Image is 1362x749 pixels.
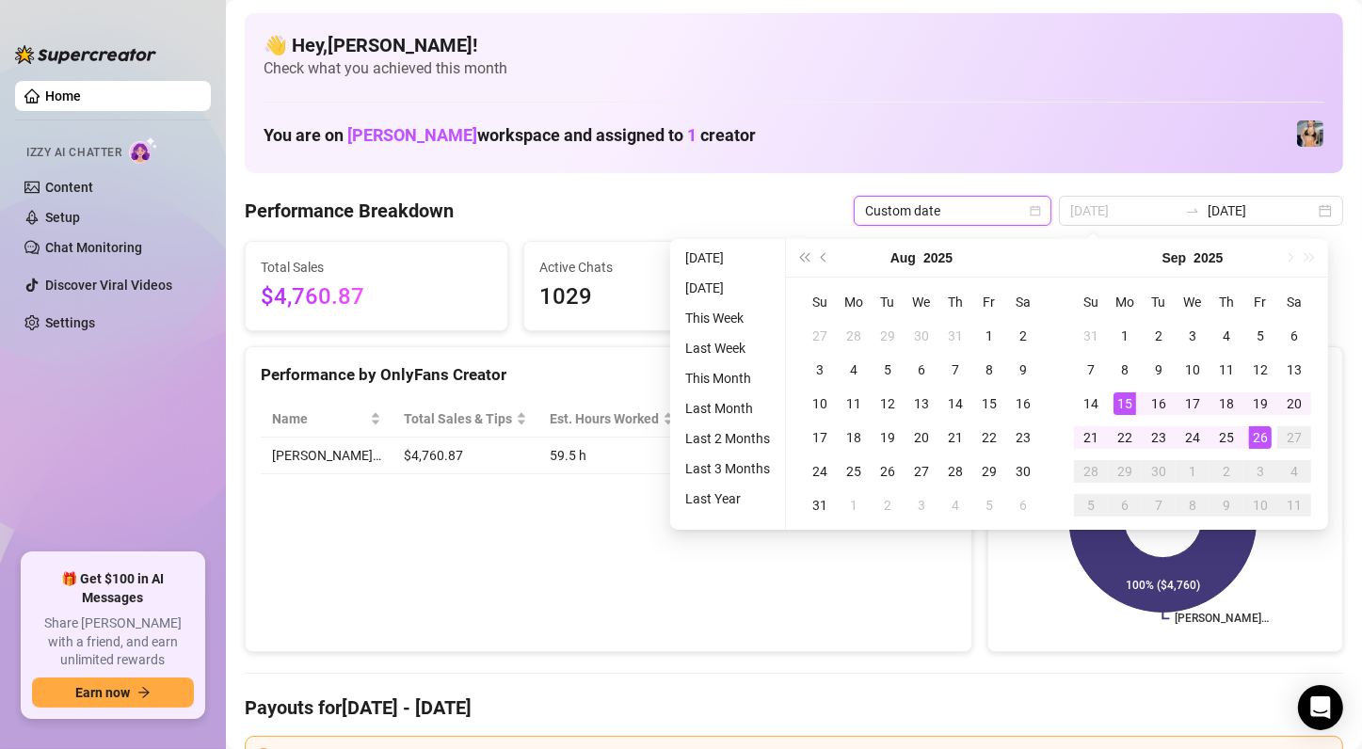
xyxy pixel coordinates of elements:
[1142,387,1176,421] td: 2025-09-16
[1006,353,1040,387] td: 2025-08-09
[1181,460,1204,483] div: 1
[1215,392,1238,415] div: 18
[1277,285,1311,319] th: Sa
[687,125,697,145] span: 1
[1108,488,1142,522] td: 2025-10-06
[1176,454,1210,488] td: 2025-10-01
[1243,319,1277,353] td: 2025-09-05
[876,325,899,347] div: 29
[1006,285,1040,319] th: Sa
[1283,392,1306,415] div: 20
[803,454,837,488] td: 2025-08-24
[1185,203,1200,218] span: to
[944,325,967,347] div: 31
[26,144,121,162] span: Izzy AI Chatter
[944,392,967,415] div: 14
[1114,426,1136,449] div: 22
[32,614,194,670] span: Share [PERSON_NAME] with a friend, and earn unlimited rewards
[842,392,865,415] div: 11
[837,454,871,488] td: 2025-08-25
[938,387,972,421] td: 2025-08-14
[1074,421,1108,454] td: 2025-09-21
[1012,325,1034,347] div: 2
[905,488,938,522] td: 2025-09-03
[678,487,777,510] li: Last Year
[978,392,1001,415] div: 15
[1114,392,1136,415] div: 15
[1114,460,1136,483] div: 29
[972,319,1006,353] td: 2025-08-01
[393,438,538,474] td: $4,760.87
[809,494,831,517] div: 31
[972,285,1006,319] th: Fr
[678,427,777,450] li: Last 2 Months
[1147,359,1170,381] div: 9
[978,494,1001,517] div: 5
[972,387,1006,421] td: 2025-08-15
[871,319,905,353] td: 2025-07-29
[871,488,905,522] td: 2025-09-02
[1215,359,1238,381] div: 11
[905,353,938,387] td: 2025-08-06
[1277,421,1311,454] td: 2025-09-27
[32,570,194,607] span: 🎁 Get $100 in AI Messages
[1210,353,1243,387] td: 2025-09-11
[1108,387,1142,421] td: 2025-09-15
[264,32,1324,58] h4: 👋 Hey, [PERSON_NAME] !
[539,279,771,315] span: 1029
[1074,353,1108,387] td: 2025-09-07
[1108,285,1142,319] th: Mo
[1080,359,1102,381] div: 7
[1277,319,1311,353] td: 2025-09-06
[1074,285,1108,319] th: Su
[1114,359,1136,381] div: 8
[876,494,899,517] div: 2
[1142,421,1176,454] td: 2025-09-23
[803,488,837,522] td: 2025-08-31
[1215,494,1238,517] div: 9
[1176,319,1210,353] td: 2025-09-03
[1108,353,1142,387] td: 2025-09-08
[1243,421,1277,454] td: 2025-09-26
[261,257,492,278] span: Total Sales
[1147,426,1170,449] div: 23
[910,325,933,347] div: 30
[876,426,899,449] div: 19
[347,125,477,145] span: [PERSON_NAME]
[1114,494,1136,517] div: 6
[944,460,967,483] div: 28
[842,460,865,483] div: 25
[678,247,777,269] li: [DATE]
[1142,488,1176,522] td: 2025-10-07
[1006,454,1040,488] td: 2025-08-30
[45,210,80,225] a: Setup
[905,285,938,319] th: We
[393,401,538,438] th: Total Sales & Tips
[1108,454,1142,488] td: 2025-09-29
[1074,387,1108,421] td: 2025-09-14
[1080,426,1102,449] div: 21
[793,239,814,277] button: Last year (Control + left)
[1080,460,1102,483] div: 28
[261,401,393,438] th: Name
[538,438,685,474] td: 59.5 h
[1142,454,1176,488] td: 2025-09-30
[923,239,953,277] button: Choose a year
[1142,285,1176,319] th: Tu
[1147,325,1170,347] div: 2
[1006,488,1040,522] td: 2025-09-06
[1108,421,1142,454] td: 2025-09-22
[45,88,81,104] a: Home
[261,438,393,474] td: [PERSON_NAME]…
[871,353,905,387] td: 2025-08-05
[809,325,831,347] div: 27
[1215,325,1238,347] div: 4
[1176,353,1210,387] td: 2025-09-10
[837,387,871,421] td: 2025-08-11
[978,325,1001,347] div: 1
[842,494,865,517] div: 1
[1147,460,1170,483] div: 30
[1108,319,1142,353] td: 2025-09-01
[15,45,156,64] img: logo-BBDzfeDw.svg
[1006,387,1040,421] td: 2025-08-16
